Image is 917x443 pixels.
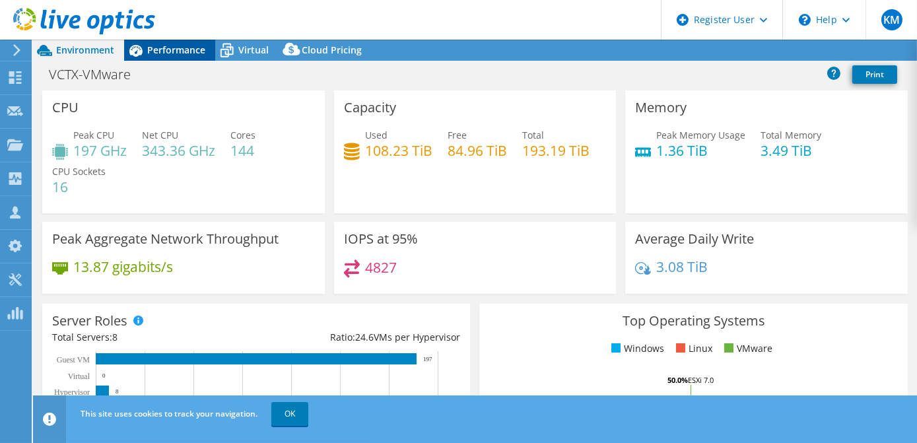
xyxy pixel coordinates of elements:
[761,129,821,141] span: Total Memory
[608,341,664,356] li: Windows
[52,165,106,178] span: CPU Sockets
[81,408,257,419] span: This site uses cookies to track your navigation.
[116,388,119,395] text: 8
[881,9,902,30] span: KM
[230,143,255,158] h4: 144
[302,44,362,56] span: Cloud Pricing
[271,402,308,426] a: OK
[448,129,467,141] span: Free
[656,129,745,141] span: Peak Memory Usage
[142,129,178,141] span: Net CPU
[52,100,79,115] h3: CPU
[344,100,396,115] h3: Capacity
[43,67,151,82] h1: VCTX-VMware
[673,341,712,356] li: Linux
[656,259,708,274] h4: 3.08 TiB
[52,180,106,194] h4: 16
[852,65,897,84] a: Print
[721,341,772,356] li: VMware
[147,44,205,56] span: Performance
[667,375,688,385] tspan: 50.0%
[448,143,507,158] h4: 84.96 TiB
[73,259,173,274] h4: 13.87 gigabits/s
[344,232,418,246] h3: IOPS at 95%
[52,330,256,345] div: Total Servers:
[52,232,279,246] h3: Peak Aggregate Network Throughput
[68,372,90,381] text: Virtual
[238,44,269,56] span: Virtual
[365,143,432,158] h4: 108.23 TiB
[112,331,118,343] span: 8
[522,143,590,158] h4: 193.19 TiB
[688,375,714,385] tspan: ESXi 7.0
[365,129,388,141] span: Used
[256,330,460,345] div: Ratio: VMs per Hypervisor
[73,129,114,141] span: Peak CPU
[56,44,114,56] span: Environment
[142,143,215,158] h4: 343.36 GHz
[355,331,374,343] span: 24.6
[57,355,90,364] text: Guest VM
[635,232,754,246] h3: Average Daily Write
[54,388,90,397] text: Hypervisor
[230,129,255,141] span: Cores
[423,356,432,362] text: 197
[799,14,811,26] svg: \n
[102,372,106,379] text: 0
[489,314,897,328] h3: Top Operating Systems
[761,143,821,158] h4: 3.49 TiB
[522,129,544,141] span: Total
[635,100,687,115] h3: Memory
[656,143,745,158] h4: 1.36 TiB
[52,314,127,328] h3: Server Roles
[365,260,397,275] h4: 4827
[73,143,127,158] h4: 197 GHz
